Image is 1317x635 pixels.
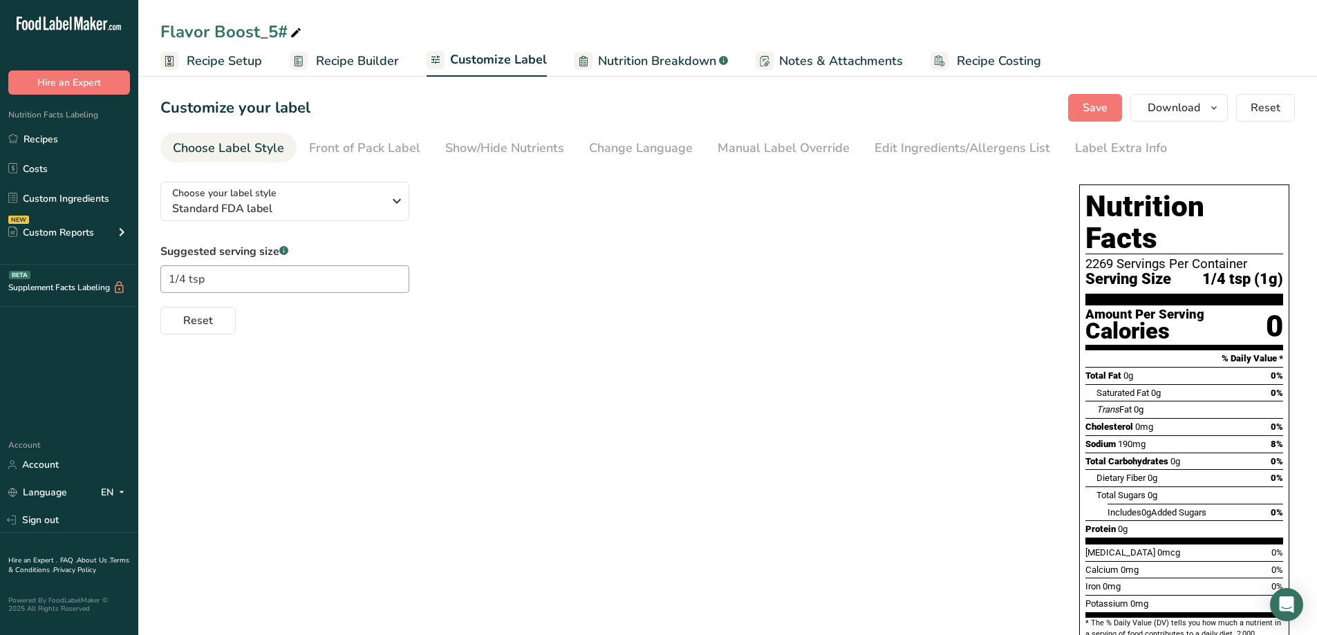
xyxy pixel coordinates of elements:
[1096,490,1146,500] span: Total Sugars
[875,139,1050,158] div: Edit Ingredients/Allergens List
[1085,191,1283,254] h1: Nutrition Facts
[1271,456,1283,466] span: 0%
[1151,388,1161,398] span: 0g
[1085,257,1283,271] div: 2269 Servings Per Container
[1068,94,1122,122] button: Save
[1236,94,1295,122] button: Reset
[8,556,129,575] a: Terms & Conditions .
[1271,565,1283,575] span: 0%
[445,139,564,158] div: Show/Hide Nutrients
[1103,581,1121,591] span: 0mg
[1085,421,1133,432] span: Cholesterol
[1130,94,1228,122] button: Download
[1170,456,1180,466] span: 0g
[173,139,284,158] div: Choose Label Style
[1270,588,1303,621] div: Open Intercom Messenger
[1251,99,1280,116] span: Reset
[427,44,547,77] a: Customize Label
[1130,598,1148,609] span: 0mg
[172,200,383,217] span: Standard FDA label
[183,312,213,329] span: Reset
[160,46,262,77] a: Recipe Setup
[1266,308,1283,345] div: 0
[1271,421,1283,432] span: 0%
[8,556,57,565] a: Hire an Expert .
[1096,404,1119,415] i: Trans
[160,97,310,120] h1: Customize your label
[718,139,850,158] div: Manual Label Override
[8,225,94,240] div: Custom Reports
[1085,547,1155,558] span: [MEDICAL_DATA]
[160,307,236,334] button: Reset
[1085,598,1128,609] span: Potassium
[160,243,409,260] label: Suggested serving size
[1075,139,1167,158] div: Label Extra Info
[172,186,277,200] span: Choose your label style
[450,50,547,69] span: Customize Label
[77,556,110,565] a: About Us .
[931,46,1041,77] a: Recipe Costing
[1148,473,1157,483] span: 0g
[1085,581,1101,591] span: Iron
[101,484,130,501] div: EN
[1271,581,1283,591] span: 0%
[8,70,130,95] button: Hire an Expert
[779,52,903,70] span: Notes & Attachments
[60,556,77,565] a: FAQ .
[1134,404,1143,415] span: 0g
[53,565,96,575] a: Privacy Policy
[1271,507,1283,518] span: 0%
[1135,421,1153,432] span: 0mg
[1096,388,1149,398] span: Saturated Fat
[1085,524,1116,534] span: Protein
[309,139,420,158] div: Front of Pack Label
[160,19,304,44] div: Flavor Boost_5#
[290,46,399,77] a: Recipe Builder
[1085,565,1119,575] span: Calcium
[1123,370,1133,381] span: 0g
[1085,439,1116,449] span: Sodium
[957,52,1041,70] span: Recipe Costing
[756,46,903,77] a: Notes & Attachments
[187,52,262,70] span: Recipe Setup
[589,139,693,158] div: Change Language
[1085,308,1204,321] div: Amount Per Serving
[1148,99,1200,116] span: Download
[1202,271,1283,288] span: 1/4 tsp (1g)
[8,216,29,224] div: NEW
[575,46,728,77] a: Nutrition Breakdown
[1096,473,1146,483] span: Dietary Fiber
[1118,439,1146,449] span: 190mg
[160,182,409,221] button: Choose your label style Standard FDA label
[1271,473,1283,483] span: 0%
[9,271,30,279] div: BETA
[1148,490,1157,500] span: 0g
[8,480,67,504] a: Language
[1271,547,1283,558] span: 0%
[1157,547,1180,558] span: 0mcg
[1141,507,1151,518] span: 0g
[1121,565,1139,575] span: 0mg
[1096,404,1132,415] span: Fat
[1085,321,1204,341] div: Calories
[1271,370,1283,381] span: 0%
[1271,439,1283,449] span: 8%
[1118,524,1128,534] span: 0g
[1271,388,1283,398] span: 0%
[1083,99,1108,116] span: Save
[1108,507,1206,518] span: Includes Added Sugars
[1085,271,1171,288] span: Serving Size
[1085,370,1121,381] span: Total Fat
[316,52,399,70] span: Recipe Builder
[8,596,130,613] div: Powered By FoodLabelMaker © 2025 All Rights Reserved
[1085,456,1168,466] span: Total Carbohydrates
[598,52,716,70] span: Nutrition Breakdown
[1085,350,1283,367] section: % Daily Value *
